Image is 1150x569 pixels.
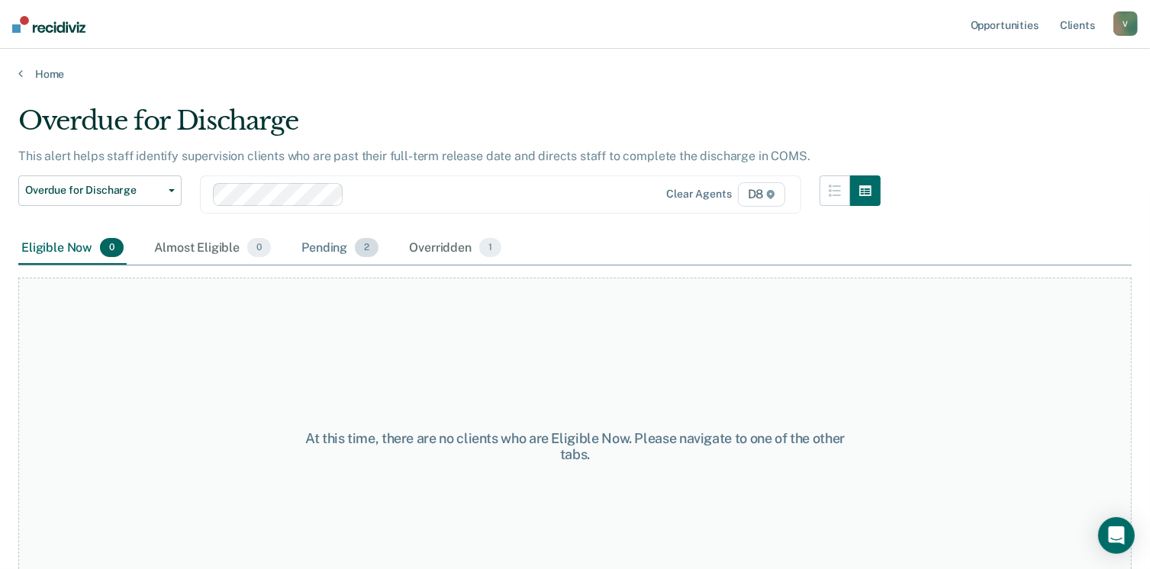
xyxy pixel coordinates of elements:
div: Almost Eligible0 [151,232,274,265]
span: Overdue for Discharge [25,184,163,197]
a: Home [18,67,1132,81]
button: V [1113,11,1138,36]
span: 0 [247,238,271,258]
div: Eligible Now0 [18,232,127,265]
div: Overdue for Discharge [18,105,881,149]
div: At this time, there are no clients who are Eligible Now. Please navigate to one of the other tabs. [297,430,853,463]
p: This alert helps staff identify supervision clients who are past their full-term release date and... [18,149,810,163]
img: Recidiviz [12,16,85,33]
div: Open Intercom Messenger [1098,517,1135,554]
div: Clear agents [666,188,731,201]
span: 1 [479,238,501,258]
div: Overridden1 [406,232,504,265]
div: Pending2 [298,232,382,265]
span: D8 [738,182,786,207]
span: 0 [100,238,124,258]
span: 2 [355,238,379,258]
button: Overdue for Discharge [18,175,182,206]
